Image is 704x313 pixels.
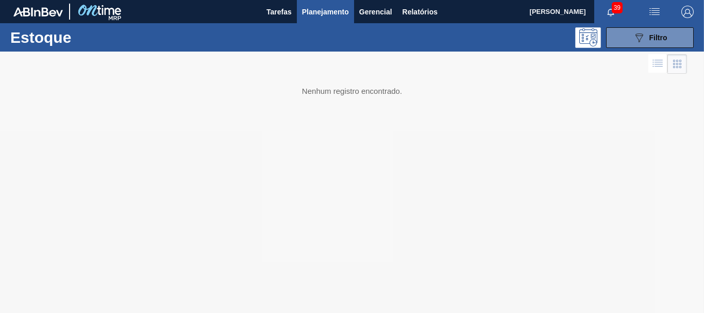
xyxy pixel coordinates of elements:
span: 39 [612,2,623,13]
h1: Estoque [10,31,155,43]
img: TNhmsLtSVTkK8tSr43FrP2fwEKptu5GPRR3wAAAABJRU5ErkJggg== [13,7,63,17]
button: Notificações [594,5,627,19]
img: Logout [681,6,694,18]
span: Relatórios [403,6,438,18]
div: Pogramando: nenhum usuário selecionado [575,27,601,48]
button: Filtro [606,27,694,48]
span: Tarefas [266,6,292,18]
span: Gerencial [359,6,392,18]
img: userActions [648,6,661,18]
span: Planejamento [302,6,349,18]
span: Filtro [649,34,667,42]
